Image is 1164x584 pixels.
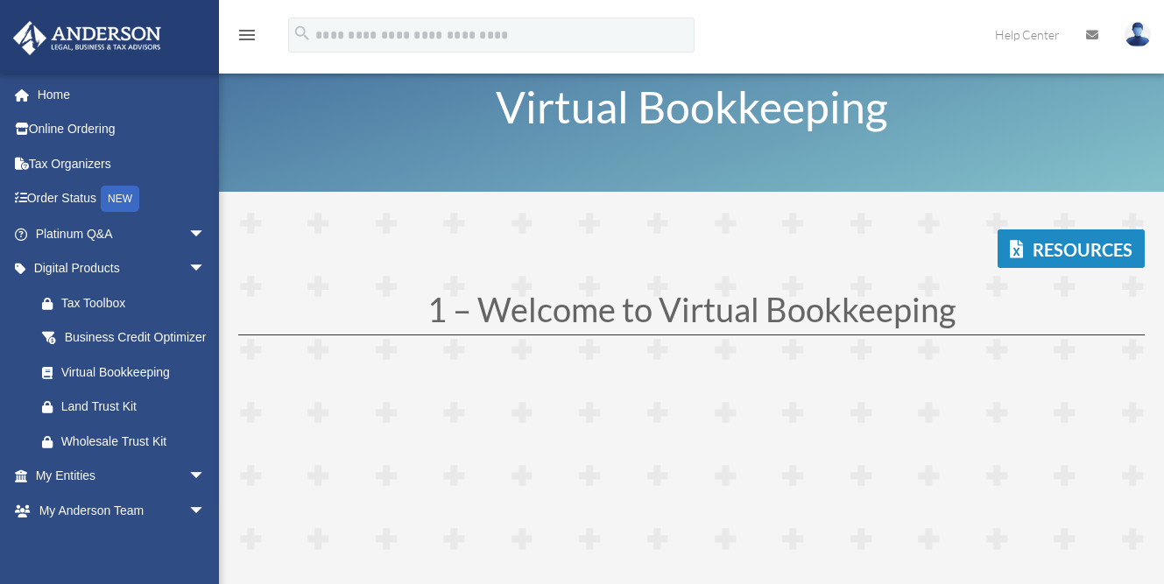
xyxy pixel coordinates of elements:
[236,31,257,46] a: menu
[61,431,210,453] div: Wholesale Trust Kit
[188,251,223,287] span: arrow_drop_down
[61,362,201,383] div: Virtual Bookkeeping
[25,285,232,320] a: Tax Toolbox
[12,112,232,147] a: Online Ordering
[12,216,232,251] a: Platinum Q&Aarrow_drop_down
[8,21,166,55] img: Anderson Advisors Platinum Portal
[12,77,232,112] a: Home
[25,320,232,355] a: Business Credit Optimizer
[61,327,210,348] div: Business Credit Optimizer
[188,493,223,529] span: arrow_drop_down
[238,292,1145,334] h1: 1 – Welcome to Virtual Bookkeeping
[25,424,232,459] a: Wholesale Trust Kit
[61,292,210,314] div: Tax Toolbox
[12,493,232,528] a: My Anderson Teamarrow_drop_down
[25,390,232,425] a: Land Trust Kit
[12,251,232,286] a: Digital Productsarrow_drop_down
[188,459,223,495] span: arrow_drop_down
[12,459,232,494] a: My Entitiesarrow_drop_down
[12,181,232,217] a: Order StatusNEW
[12,146,232,181] a: Tax Organizers
[236,25,257,46] i: menu
[188,216,223,252] span: arrow_drop_down
[61,396,210,418] div: Land Trust Kit
[293,24,312,43] i: search
[101,186,139,212] div: NEW
[1125,22,1151,47] img: User Pic
[998,229,1145,268] a: Resources
[496,81,888,133] span: Virtual Bookkeeping
[25,355,223,390] a: Virtual Bookkeeping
